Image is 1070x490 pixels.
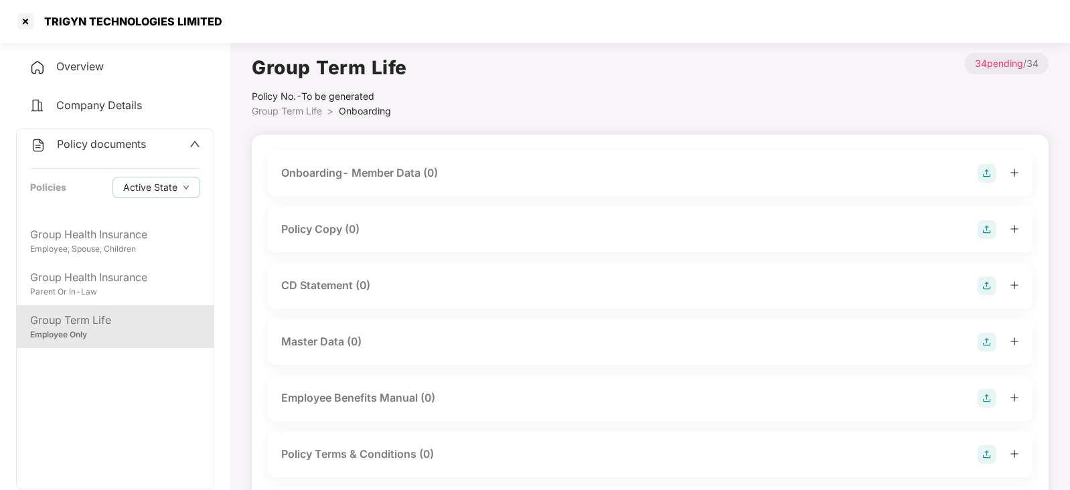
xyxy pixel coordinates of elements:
div: Group Term Life [30,312,200,329]
span: > [327,105,333,116]
div: Policy Terms & Conditions (0) [281,446,434,463]
img: svg+xml;base64,PHN2ZyB4bWxucz0iaHR0cDovL3d3dy53My5vcmcvMjAwMC9zdmciIHdpZHRoPSIyNCIgaGVpZ2h0PSIyNC... [30,137,46,153]
div: Parent Or In-Law [30,286,200,299]
span: plus [1010,224,1019,234]
span: down [183,184,189,191]
span: up [189,139,200,149]
div: Policies [30,180,66,195]
img: svg+xml;base64,PHN2ZyB4bWxucz0iaHR0cDovL3d3dy53My5vcmcvMjAwMC9zdmciIHdpZHRoPSIyNCIgaGVpZ2h0PSIyNC... [29,60,46,76]
div: Employee, Spouse, Children [30,243,200,256]
div: Employee Benefits Manual (0) [281,390,435,406]
span: Policy documents [57,137,146,151]
img: svg+xml;base64,PHN2ZyB4bWxucz0iaHR0cDovL3d3dy53My5vcmcvMjAwMC9zdmciIHdpZHRoPSIyOCIgaGVpZ2h0PSIyOC... [978,164,996,183]
span: Company Details [56,98,142,112]
div: Group Health Insurance [30,269,200,286]
div: Policy Copy (0) [281,221,360,238]
img: svg+xml;base64,PHN2ZyB4bWxucz0iaHR0cDovL3d3dy53My5vcmcvMjAwMC9zdmciIHdpZHRoPSIyOCIgaGVpZ2h0PSIyOC... [978,333,996,351]
div: Master Data (0) [281,333,362,350]
div: CD Statement (0) [281,277,370,294]
span: plus [1010,449,1019,459]
img: svg+xml;base64,PHN2ZyB4bWxucz0iaHR0cDovL3d3dy53My5vcmcvMjAwMC9zdmciIHdpZHRoPSIyOCIgaGVpZ2h0PSIyOC... [978,445,996,464]
span: Active State [123,180,177,195]
span: 34 pending [975,58,1023,69]
span: Group Term Life [252,105,322,116]
img: svg+xml;base64,PHN2ZyB4bWxucz0iaHR0cDovL3d3dy53My5vcmcvMjAwMC9zdmciIHdpZHRoPSIyOCIgaGVpZ2h0PSIyOC... [978,276,996,295]
div: Onboarding- Member Data (0) [281,165,438,181]
button: Active Statedown [112,177,200,198]
span: Overview [56,60,104,73]
span: plus [1010,168,1019,177]
p: / 34 [965,53,1049,74]
div: Group Health Insurance [30,226,200,243]
span: plus [1010,393,1019,402]
span: plus [1010,280,1019,290]
div: Employee Only [30,329,200,341]
h1: Group Term Life [252,53,407,82]
img: svg+xml;base64,PHN2ZyB4bWxucz0iaHR0cDovL3d3dy53My5vcmcvMjAwMC9zdmciIHdpZHRoPSIyOCIgaGVpZ2h0PSIyOC... [978,389,996,408]
div: Policy No.- To be generated [252,89,407,104]
span: Onboarding [339,105,391,116]
span: plus [1010,337,1019,346]
img: svg+xml;base64,PHN2ZyB4bWxucz0iaHR0cDovL3d3dy53My5vcmcvMjAwMC9zdmciIHdpZHRoPSIyOCIgaGVpZ2h0PSIyOC... [978,220,996,239]
img: svg+xml;base64,PHN2ZyB4bWxucz0iaHR0cDovL3d3dy53My5vcmcvMjAwMC9zdmciIHdpZHRoPSIyNCIgaGVpZ2h0PSIyNC... [29,98,46,114]
div: TRIGYN TECHNOLOGIES LIMITED [36,15,222,28]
